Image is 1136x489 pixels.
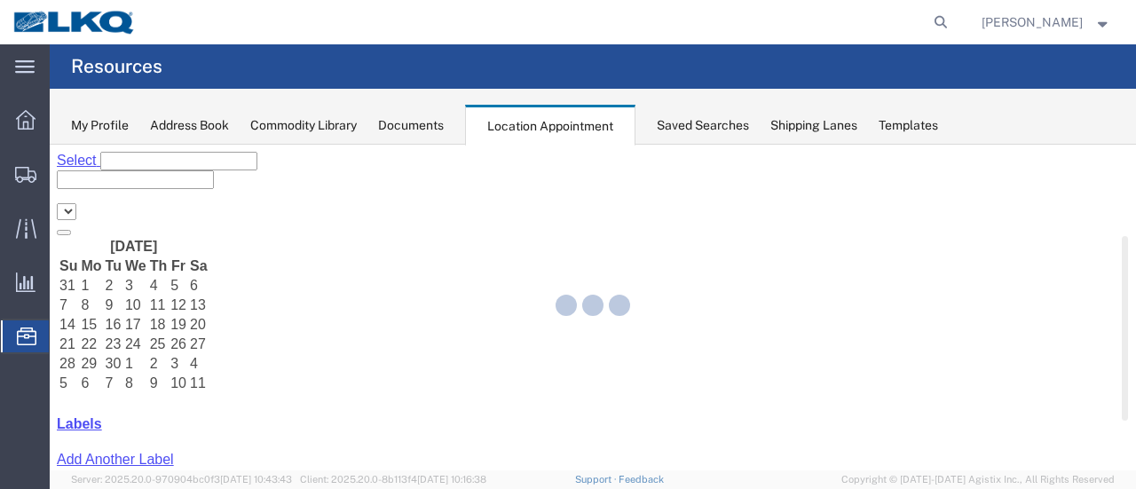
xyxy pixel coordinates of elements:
[417,474,486,485] span: [DATE] 10:16:38
[120,132,138,150] td: 5
[30,191,52,209] td: 22
[30,152,52,170] td: 8
[139,113,159,130] th: Sa
[9,210,28,228] td: 28
[575,474,619,485] a: Support
[30,113,52,130] th: Mo
[55,152,73,170] td: 9
[30,171,52,189] td: 15
[55,210,73,228] td: 30
[99,191,119,209] td: 25
[99,210,119,228] td: 2
[55,113,73,130] th: Tu
[619,474,664,485] a: Feedback
[465,105,635,146] div: Location Appointment
[75,132,98,150] td: 3
[99,152,119,170] td: 11
[71,44,162,89] h4: Resources
[9,191,28,209] td: 21
[55,230,73,248] td: 7
[30,210,52,228] td: 29
[120,152,138,170] td: 12
[982,12,1083,32] span: Sopha Sam
[139,152,159,170] td: 13
[30,230,52,248] td: 6
[75,210,98,228] td: 1
[220,474,292,485] span: [DATE] 10:43:43
[9,230,28,248] td: 5
[120,113,138,130] th: Fr
[879,116,938,135] div: Templates
[300,474,486,485] span: Client: 2025.20.0-8b113f4
[657,116,749,135] div: Saved Searches
[139,210,159,228] td: 4
[9,132,28,150] td: 31
[120,171,138,189] td: 19
[99,132,119,150] td: 4
[12,9,137,35] img: logo
[7,307,124,322] a: Add Another Label
[75,113,98,130] th: We
[7,8,51,23] a: Select
[770,116,857,135] div: Shipping Lanes
[71,116,129,135] div: My Profile
[120,191,138,209] td: 26
[139,171,159,189] td: 20
[120,230,138,248] td: 10
[9,171,28,189] td: 14
[9,113,28,130] th: Su
[378,116,444,135] div: Documents
[75,191,98,209] td: 24
[55,132,73,150] td: 2
[55,171,73,189] td: 16
[120,210,138,228] td: 3
[841,472,1115,487] span: Copyright © [DATE]-[DATE] Agistix Inc., All Rights Reserved
[7,272,52,287] a: Labels
[250,116,357,135] div: Commodity Library
[7,8,46,23] span: Select
[55,191,73,209] td: 23
[139,132,159,150] td: 6
[150,116,229,135] div: Address Book
[75,171,98,189] td: 17
[9,152,28,170] td: 7
[99,171,119,189] td: 18
[99,113,119,130] th: Th
[75,230,98,248] td: 8
[71,474,292,485] span: Server: 2025.20.0-970904bc0f3
[30,93,138,111] th: [DATE]
[30,132,52,150] td: 1
[139,191,159,209] td: 27
[99,230,119,248] td: 9
[981,12,1112,33] button: [PERSON_NAME]
[139,230,159,248] td: 11
[75,152,98,170] td: 10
